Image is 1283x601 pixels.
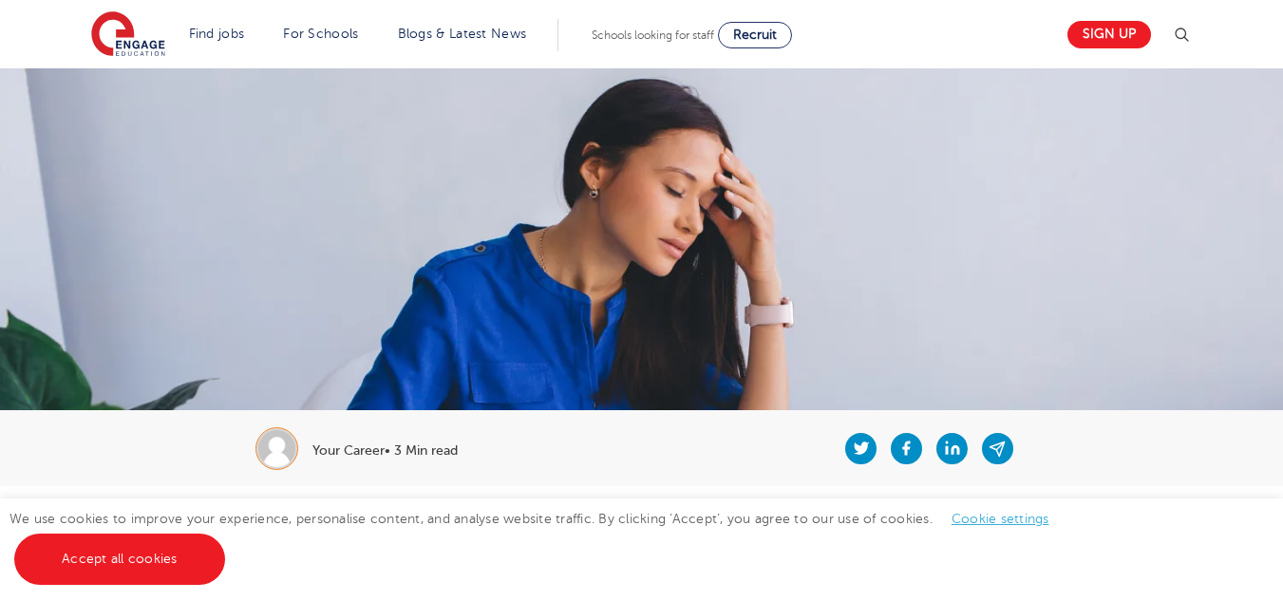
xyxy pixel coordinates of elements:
[14,534,225,585] a: Accept all cookies
[952,512,1049,526] a: Cookie settings
[733,28,777,42] span: Recruit
[718,22,792,48] a: Recruit
[398,27,527,41] a: Blogs & Latest News
[283,27,358,41] a: For Schools
[91,11,165,59] img: Engage Education
[592,28,714,42] span: Schools looking for staff
[9,512,1068,566] span: We use cookies to improve your experience, personalise content, and analyse website traffic. By c...
[189,27,245,41] a: Find jobs
[1067,21,1151,48] a: Sign up
[312,444,458,458] p: Your Career• 3 Min read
